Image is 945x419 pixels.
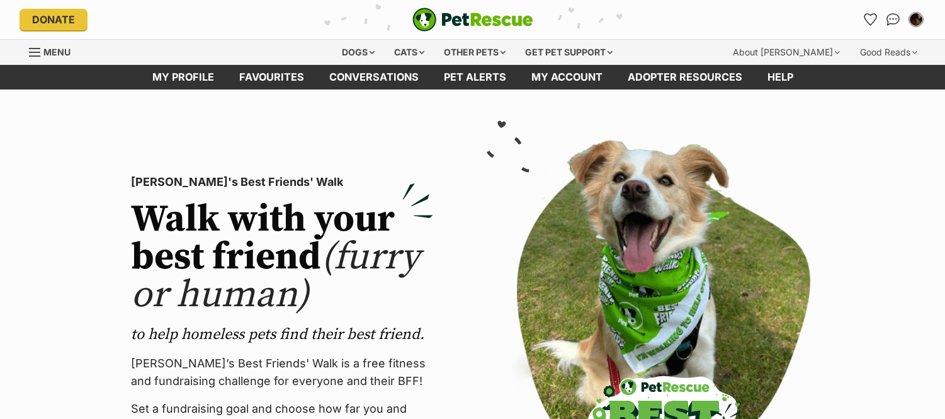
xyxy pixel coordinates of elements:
a: Pet alerts [431,65,519,89]
a: Adopter resources [615,65,755,89]
a: conversations [317,65,431,89]
span: (furry or human) [131,234,420,319]
div: About [PERSON_NAME] [724,40,849,65]
a: Donate [20,9,88,30]
a: My profile [140,65,227,89]
p: [PERSON_NAME]’s Best Friends' Walk is a free fitness and fundraising challenge for everyone and t... [131,355,433,390]
h2: Walk with your best friend [131,201,433,314]
img: chat-41dd97257d64d25036548639549fe6c8038ab92f7586957e7f3b1b290dea8141.svg [886,13,900,26]
a: Menu [29,40,79,62]
a: Favourites [227,65,317,89]
a: Conversations [883,9,903,30]
button: My account [906,9,926,30]
img: logo-e224e6f780fb5917bec1dbf3a21bbac754714ae5b6737aabdf751b685950b380.svg [412,8,533,32]
a: Help [755,65,806,89]
span: Menu [43,47,71,57]
p: to help homeless pets find their best friend. [131,324,433,345]
a: Favourites [861,9,881,30]
a: My account [519,65,615,89]
div: Good Reads [851,40,926,65]
a: PetRescue [412,8,533,32]
img: Heidi Quinn profile pic [910,13,922,26]
div: Dogs [333,40,383,65]
div: Cats [385,40,433,65]
div: Other pets [435,40,514,65]
p: [PERSON_NAME]'s Best Friends' Walk [131,173,433,191]
div: Get pet support [516,40,621,65]
ul: Account quick links [861,9,926,30]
